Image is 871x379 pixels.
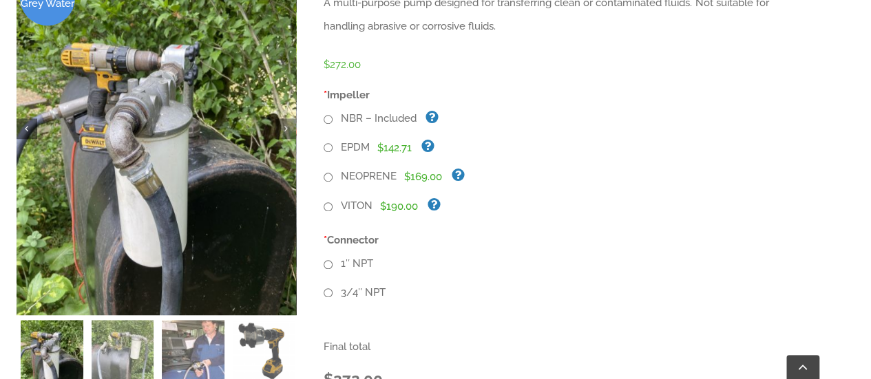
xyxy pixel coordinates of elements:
dt: Final total [324,335,810,358]
a:  [17,118,37,139]
label: Impeller [313,83,821,107]
span: EPDM [335,141,370,153]
input: NEOPRENE [324,173,333,182]
span: $169.00 [404,171,442,183]
input: 1″ NPT [324,260,333,269]
a:  [275,118,296,139]
input: 3/4″ NPT [324,288,333,297]
span: NBR – Included [335,112,417,124]
label: Connector [313,228,821,252]
span: $190.00 [380,200,418,213]
input: VITON [324,202,333,211]
span: NEOPRENE [335,170,397,182]
span: 3/4″ NPT [335,286,386,299]
bdi: 272.00 [324,58,361,71]
span: VITON [335,199,372,212]
input: EPDM [324,143,333,152]
span: 1″ NPT [335,257,373,270]
span: $142.71 [377,142,412,154]
span: $ [324,58,330,71]
input: NBR – Included [324,115,333,124]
